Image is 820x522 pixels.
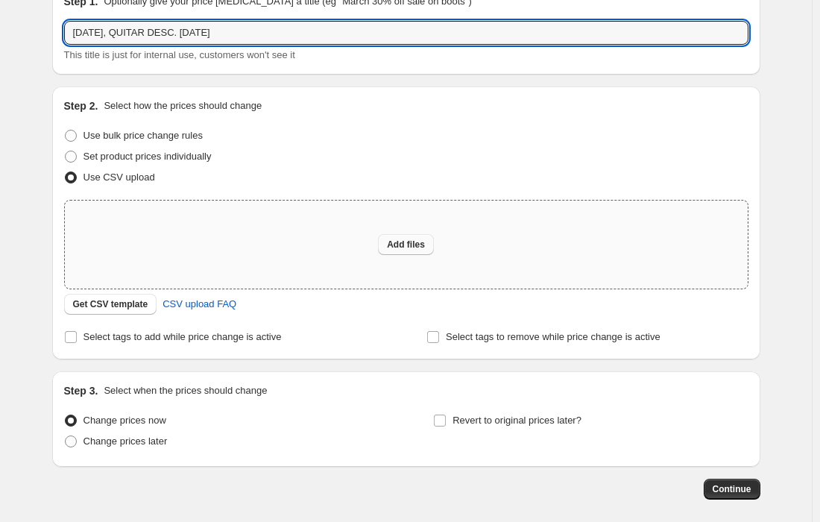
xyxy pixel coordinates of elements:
button: Continue [704,479,760,500]
span: Revert to original prices later? [452,415,581,426]
span: Add files [387,239,425,251]
p: Select when the prices should change [104,383,267,398]
button: Get CSV template [64,294,157,315]
p: Select how the prices should change [104,98,262,113]
span: Change prices now [83,415,166,426]
button: Add files [378,234,434,255]
span: This title is just for internal use, customers won't see it [64,49,295,60]
h2: Step 2. [64,98,98,113]
span: Get CSV template [73,298,148,310]
span: Select tags to add while price change is active [83,331,282,342]
span: Use bulk price change rules [83,130,203,141]
span: Change prices later [83,435,168,447]
span: Set product prices individually [83,151,212,162]
a: CSV upload FAQ [154,292,245,316]
input: 30% off holiday sale [64,21,748,45]
span: CSV upload FAQ [163,297,236,312]
span: Select tags to remove while price change is active [446,331,660,342]
h2: Step 3. [64,383,98,398]
span: Use CSV upload [83,172,155,183]
span: Continue [713,483,751,495]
